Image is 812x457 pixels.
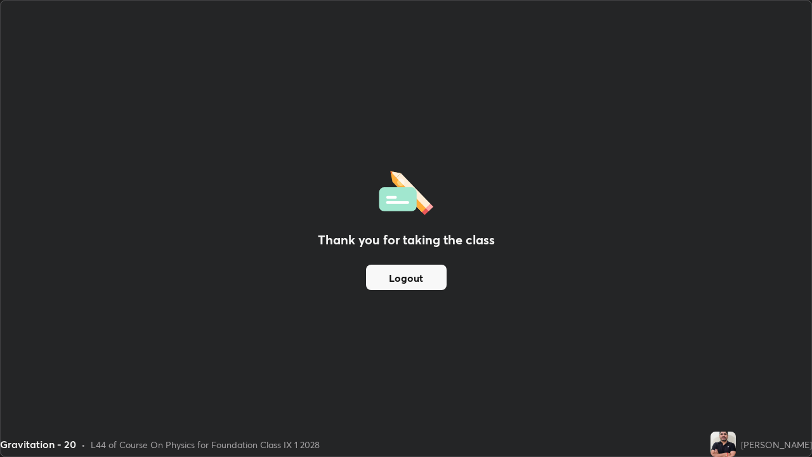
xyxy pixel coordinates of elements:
button: Logout [366,265,447,290]
h2: Thank you for taking the class [318,230,495,249]
img: offlineFeedback.1438e8b3.svg [379,167,433,215]
div: • [81,438,86,451]
img: 047d5ebf10de454d889cb9504391d643.jpg [710,432,736,457]
div: L44 of Course On Physics for Foundation Class IX 1 2028 [91,438,320,451]
div: [PERSON_NAME] [741,438,812,451]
